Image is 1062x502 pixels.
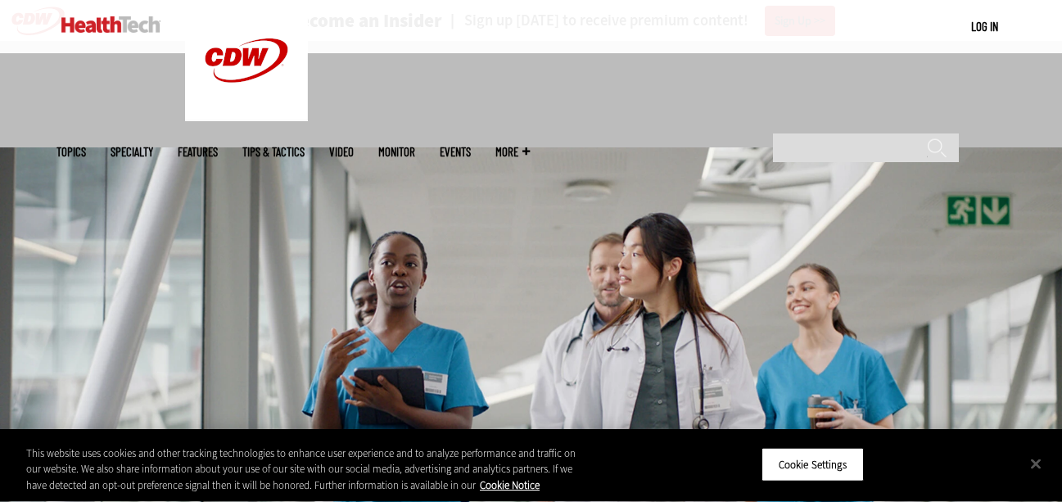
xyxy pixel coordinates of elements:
a: Events [440,146,471,158]
a: More information about your privacy [480,478,540,492]
div: This website uses cookies and other tracking technologies to enhance user experience and to analy... [26,445,584,494]
img: Home [61,16,160,33]
span: More [495,146,530,158]
a: CDW [185,108,308,125]
a: Features [178,146,218,158]
button: Cookie Settings [761,447,864,482]
a: Log in [971,19,998,34]
span: Topics [56,146,86,158]
div: User menu [971,18,998,35]
span: Specialty [111,146,153,158]
a: MonITor [378,146,415,158]
button: Close [1018,445,1054,482]
a: Video [329,146,354,158]
a: Tips & Tactics [242,146,305,158]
